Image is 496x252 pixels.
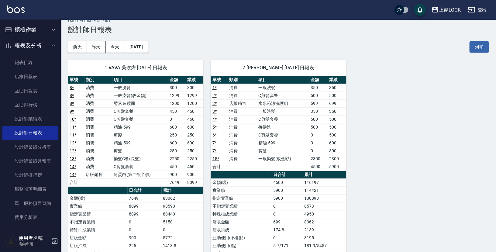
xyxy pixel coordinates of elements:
[328,115,346,123] td: 500
[2,56,58,70] a: 報表目錄
[84,123,112,131] td: 消費
[303,194,346,202] td: 100898
[211,76,346,171] table: a dense table
[161,187,203,195] th: 累計
[2,38,58,54] button: 報表及分析
[75,65,196,71] span: 1 VAVA 吳玟燁 [DATE] 日報表
[228,123,257,131] td: 消費
[257,155,309,163] td: 一般染髮(改金額)
[2,227,58,243] button: 客戶管理
[2,154,58,168] a: 設計師業績月報表
[328,123,346,131] td: 500
[161,218,203,226] td: 5150
[168,107,186,115] td: 450
[257,91,309,99] td: C剪髮套餐
[309,139,328,147] td: 0
[211,234,272,242] td: 互助使用(不含點)
[84,76,112,84] th: 類別
[309,131,328,139] td: 0
[211,178,272,186] td: 金額(虛)
[186,115,203,123] td: 450
[328,99,346,107] td: 699
[112,107,168,115] td: C剪髮套餐
[168,115,186,123] td: 0
[168,163,186,171] td: 450
[186,163,203,171] td: 450
[84,99,112,107] td: 消費
[186,107,203,115] td: 450
[228,131,257,139] td: 消費
[112,115,168,123] td: C剪髮套餐
[127,187,161,195] th: 日合計
[112,84,168,91] td: 一般洗髮
[19,235,50,241] h5: 使用者名稱
[186,76,203,84] th: 業績
[303,210,346,218] td: 4950
[168,147,186,155] td: 250
[469,41,489,53] button: 列印
[272,242,303,250] td: 5.7/171
[257,84,309,91] td: 一般洗髮
[186,84,203,91] td: 300
[257,131,309,139] td: C剪髮套餐
[161,210,203,218] td: 88440
[68,242,127,250] td: 店販抽成
[309,76,328,84] th: 金額
[272,194,303,202] td: 5900
[186,178,203,186] td: 8099
[112,163,168,171] td: C剪髮套餐
[2,126,58,140] a: 設計師日報表
[84,139,112,147] td: 消費
[309,91,328,99] td: 500
[2,112,58,126] a: 設計師業績表
[303,178,346,186] td: 116197
[168,139,186,147] td: 600
[257,147,309,155] td: 剪髮
[211,210,272,218] td: 特殊抽成業績
[106,41,125,53] button: 今天
[272,186,303,194] td: 5900
[218,65,339,71] span: 7 [PERSON_NAME] [DATE] 日報表
[186,91,203,99] td: 1299
[228,91,257,99] td: 消費
[303,171,346,179] th: 累計
[19,241,50,247] p: 店內專用
[228,155,257,163] td: 消費
[211,194,272,202] td: 指定實業績
[2,168,58,182] a: 設計師排行榜
[272,218,303,226] td: 699
[303,186,346,194] td: 114421
[7,5,25,13] img: Logo
[328,163,346,171] td: 5900
[68,194,127,202] td: 金額(虛)
[186,139,203,147] td: 600
[168,171,186,178] td: 900
[84,163,112,171] td: 消費
[2,182,58,196] a: 服務扣項明細表
[2,70,58,84] a: 店家日報表
[303,202,346,210] td: 8573
[186,123,203,131] td: 600
[439,6,460,14] div: 上越LOOK
[186,147,203,155] td: 250
[68,234,127,242] td: 店販金額
[272,171,303,179] th: 日合計
[211,226,272,234] td: 店販抽成
[112,139,168,147] td: 精油-599
[186,99,203,107] td: 1200
[2,210,58,224] a: 費用分析表
[161,194,203,202] td: 83062
[2,140,58,154] a: 設計師業績分析表
[186,155,203,163] td: 2250
[309,84,328,91] td: 350
[257,139,309,147] td: 精油-599
[84,171,112,178] td: 店販銷售
[228,76,257,84] th: 類別
[84,91,112,99] td: 消費
[84,131,112,139] td: 消費
[127,194,161,202] td: 7649
[2,98,58,112] a: 互助排行榜
[2,196,58,210] a: 單一服務項目查詢
[309,107,328,115] td: 350
[112,147,168,155] td: 剪髮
